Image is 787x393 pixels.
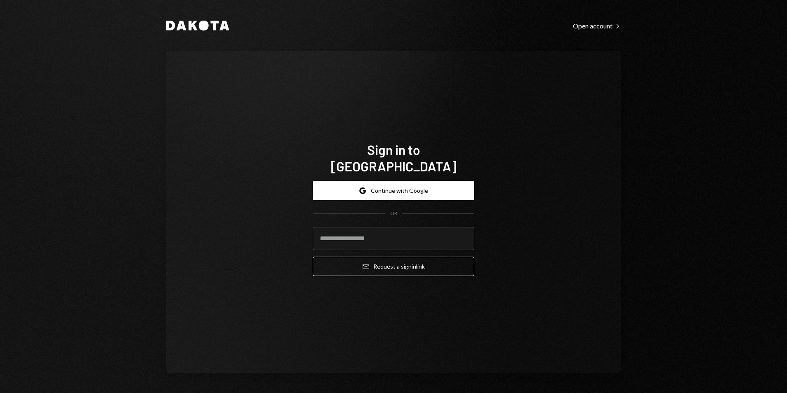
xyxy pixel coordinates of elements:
[313,257,474,276] button: Request a signinlink
[573,22,621,30] div: Open account
[573,21,621,30] a: Open account
[313,141,474,174] h1: Sign in to [GEOGRAPHIC_DATA]
[313,181,474,200] button: Continue with Google
[390,210,397,217] div: OR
